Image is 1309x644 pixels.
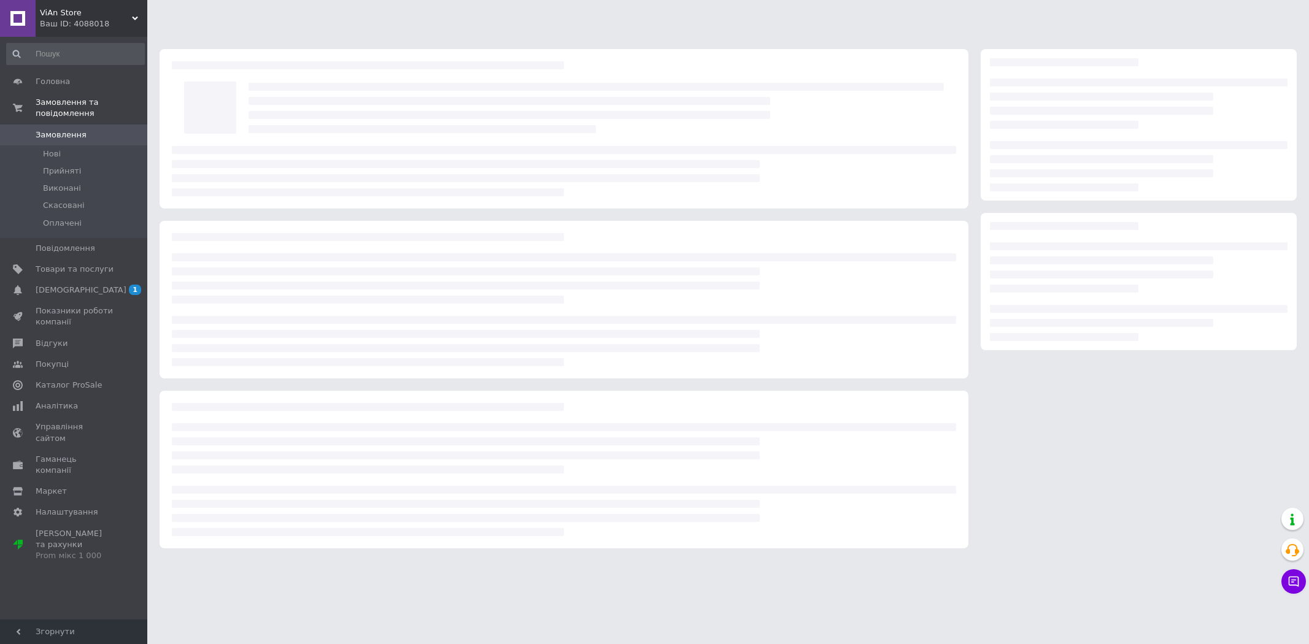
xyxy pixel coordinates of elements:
[36,421,114,443] span: Управління сайтом
[43,166,81,177] span: Прийняті
[1281,569,1306,594] button: Чат з покупцем
[36,285,126,296] span: [DEMOGRAPHIC_DATA]
[36,305,114,328] span: Показники роботи компанії
[36,507,98,518] span: Налаштування
[36,454,114,476] span: Гаманець компанії
[6,43,145,65] input: Пошук
[43,148,61,159] span: Нові
[36,264,114,275] span: Товари та послуги
[129,285,141,295] span: 1
[40,18,147,29] div: Ваш ID: 4088018
[43,200,85,211] span: Скасовані
[36,338,68,349] span: Відгуки
[36,380,102,391] span: Каталог ProSale
[36,359,69,370] span: Покупці
[40,7,132,18] span: ViAn Store
[36,401,78,412] span: Аналітика
[36,486,67,497] span: Маркет
[36,129,87,140] span: Замовлення
[43,218,82,229] span: Оплачені
[36,76,70,87] span: Головна
[36,97,147,119] span: Замовлення та повідомлення
[36,528,114,562] span: [PERSON_NAME] та рахунки
[36,243,95,254] span: Повідомлення
[43,183,81,194] span: Виконані
[36,550,114,561] div: Prom мікс 1 000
